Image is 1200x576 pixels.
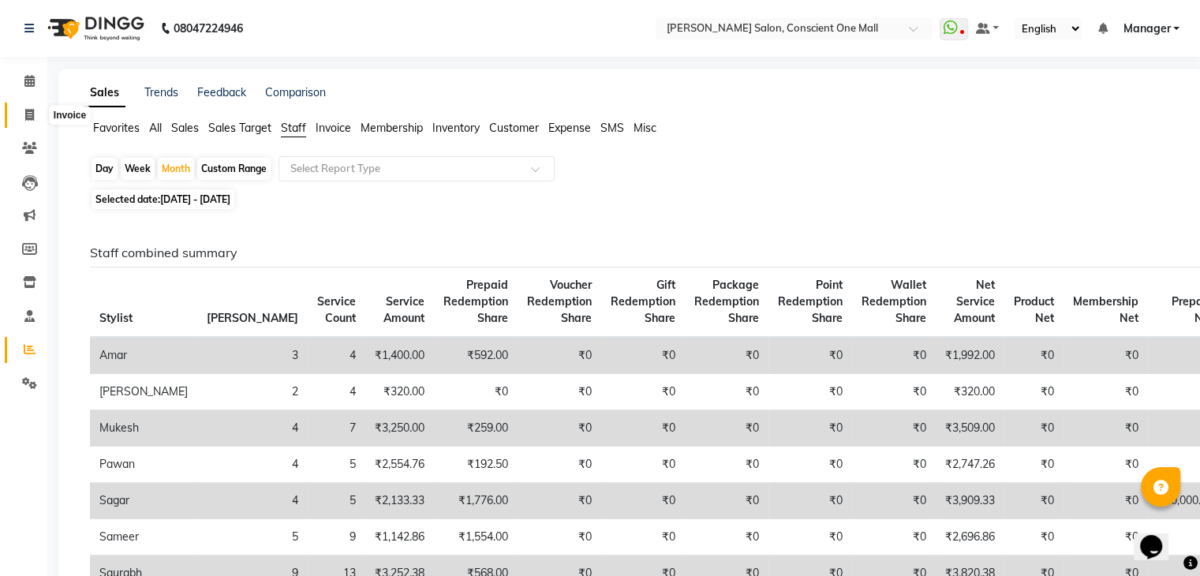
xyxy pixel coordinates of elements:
[361,121,423,135] span: Membership
[434,519,518,555] td: ₹1,554.00
[383,294,424,325] span: Service Amount
[1004,483,1064,519] td: ₹0
[601,519,685,555] td: ₹0
[936,519,1004,555] td: ₹2,696.86
[84,79,125,107] a: Sales
[265,85,326,99] a: Comparison
[158,158,194,180] div: Month
[548,121,591,135] span: Expense
[197,519,308,555] td: 5
[1064,519,1148,555] td: ₹0
[852,337,936,374] td: ₹0
[93,121,140,135] span: Favorites
[862,278,926,325] span: Wallet Redemption Share
[778,278,843,325] span: Point Redemption Share
[50,106,90,125] div: Invoice
[601,337,685,374] td: ₹0
[160,193,230,205] span: [DATE] - [DATE]
[434,337,518,374] td: ₹592.00
[90,483,197,519] td: Sagar
[768,519,852,555] td: ₹0
[197,158,271,180] div: Custom Range
[685,374,768,410] td: ₹0
[685,483,768,519] td: ₹0
[1004,519,1064,555] td: ₹0
[90,245,1166,260] h6: Staff combined summary
[434,374,518,410] td: ₹0
[308,374,365,410] td: 4
[1123,21,1170,37] span: Manager
[90,410,197,447] td: Mukesh
[1004,337,1064,374] td: ₹0
[527,278,592,325] span: Voucher Redemption Share
[1064,410,1148,447] td: ₹0
[768,447,852,483] td: ₹0
[768,374,852,410] td: ₹0
[90,447,197,483] td: Pawan
[365,374,434,410] td: ₹320.00
[936,337,1004,374] td: ₹1,992.00
[365,483,434,519] td: ₹2,133.33
[308,337,365,374] td: 4
[197,483,308,519] td: 4
[99,311,133,325] span: Stylist
[121,158,155,180] div: Week
[365,447,434,483] td: ₹2,554.76
[90,337,197,374] td: Amar
[685,337,768,374] td: ₹0
[1004,410,1064,447] td: ₹0
[518,337,601,374] td: ₹0
[208,121,271,135] span: Sales Target
[685,410,768,447] td: ₹0
[40,6,148,50] img: logo
[1064,447,1148,483] td: ₹0
[518,374,601,410] td: ₹0
[852,519,936,555] td: ₹0
[601,410,685,447] td: ₹0
[768,410,852,447] td: ₹0
[1064,483,1148,519] td: ₹0
[308,483,365,519] td: 5
[685,519,768,555] td: ₹0
[1064,374,1148,410] td: ₹0
[518,519,601,555] td: ₹0
[768,483,852,519] td: ₹0
[852,410,936,447] td: ₹0
[936,374,1004,410] td: ₹320.00
[1073,294,1138,325] span: Membership Net
[197,337,308,374] td: 3
[197,374,308,410] td: 2
[207,311,298,325] span: [PERSON_NAME]
[1004,374,1064,410] td: ₹0
[611,278,675,325] span: Gift Redemption Share
[852,483,936,519] td: ₹0
[281,121,306,135] span: Staff
[90,519,197,555] td: Sameer
[144,85,178,99] a: Trends
[954,278,995,325] span: Net Service Amount
[518,410,601,447] td: ₹0
[308,447,365,483] td: 5
[518,447,601,483] td: ₹0
[936,410,1004,447] td: ₹3,509.00
[694,278,759,325] span: Package Redemption Share
[1014,294,1054,325] span: Product Net
[852,447,936,483] td: ₹0
[685,447,768,483] td: ₹0
[149,121,162,135] span: All
[768,337,852,374] td: ₹0
[308,519,365,555] td: 9
[317,294,356,325] span: Service Count
[365,337,434,374] td: ₹1,400.00
[443,278,508,325] span: Prepaid Redemption Share
[92,189,234,209] span: Selected date:
[936,447,1004,483] td: ₹2,747.26
[174,6,243,50] b: 08047224946
[434,447,518,483] td: ₹192.50
[434,483,518,519] td: ₹1,776.00
[308,410,365,447] td: 7
[365,410,434,447] td: ₹3,250.00
[634,121,656,135] span: Misc
[1004,447,1064,483] td: ₹0
[432,121,480,135] span: Inventory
